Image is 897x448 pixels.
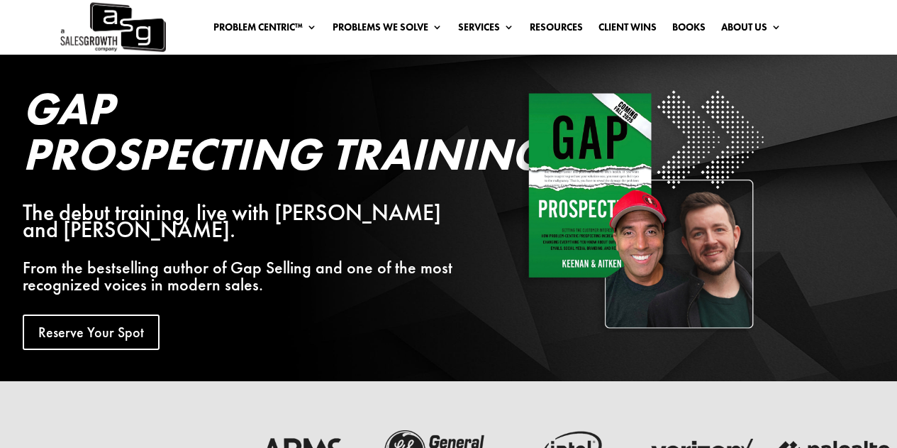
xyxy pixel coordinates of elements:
[23,204,464,239] div: The debut training, live with [PERSON_NAME] and [PERSON_NAME].
[522,86,768,332] img: Square White - Shadow
[530,22,583,38] a: Resources
[23,315,160,350] a: Reserve Your Spot
[213,22,317,38] a: Problem Centric™
[598,22,657,38] a: Client Wins
[23,259,464,293] p: From the bestselling author of Gap Selling and one of the most recognized voices in modern sales.
[333,22,442,38] a: Problems We Solve
[458,22,514,38] a: Services
[721,22,781,38] a: About Us
[23,86,464,184] h2: Gap Prospecting Training
[672,22,706,38] a: Books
